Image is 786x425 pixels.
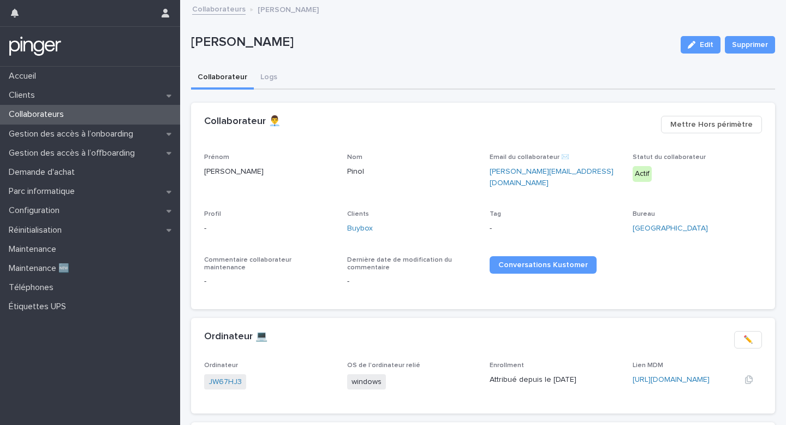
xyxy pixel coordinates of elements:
[490,374,620,386] p: Attribué depuis le [DATE]
[4,225,70,235] p: Réinitialisation
[347,276,477,287] p: -
[204,154,229,161] span: Prénom
[700,41,713,49] span: Edit
[734,331,762,349] button: ✏️
[204,223,334,234] p: -
[4,244,65,255] p: Maintenance
[204,331,267,343] h2: Ordinateur 💻
[347,166,477,178] p: Pinol
[191,34,672,50] p: [PERSON_NAME]
[347,211,369,217] span: Clients
[4,302,75,312] p: Étiquettes UPS
[204,211,221,217] span: Profil
[4,167,84,178] p: Demande d'achat
[4,129,142,139] p: Gestion des accès à l’onboarding
[209,376,242,388] a: JW67HJ3
[347,223,373,234] a: Buybox
[490,211,501,217] span: Tag
[4,282,62,293] p: Téléphones
[347,374,386,390] span: windows
[725,36,775,54] button: Supprimer
[4,148,144,158] p: Gestion des accès à l’offboarding
[490,154,569,161] span: Email du collaborateur ✉️
[633,223,708,234] a: [GEOGRAPHIC_DATA]
[633,166,652,182] div: Actif
[732,39,768,50] span: Supprimer
[4,186,84,197] p: Parc informatique
[670,119,753,130] span: Mettre Hors périmètre
[347,257,452,271] span: Dernière date de modification du commentaire
[490,256,597,274] a: Conversations Kustomer
[204,276,334,287] p: -
[204,257,291,271] span: Commentaire collaborateur maintenance
[347,362,420,369] span: OS de l'ordinateur relié
[4,71,45,81] p: Accueil
[633,376,710,383] a: [URL][DOMAIN_NAME]
[4,109,73,120] p: Collaborateurs
[204,362,238,369] span: Ordinateur
[4,90,44,101] p: Clients
[490,168,614,187] a: [PERSON_NAME][EMAIL_ADDRESS][DOMAIN_NAME]
[633,211,655,217] span: Bureau
[258,3,319,15] p: [PERSON_NAME]
[347,154,362,161] span: Nom
[204,166,334,178] p: [PERSON_NAME]
[4,263,78,274] p: Maintenance 🆕
[204,116,281,128] h2: Collaborateur 👨‍💼
[498,261,588,269] span: Conversations Kustomer
[490,223,620,234] p: -
[9,36,62,57] img: mTgBEunGTSyRkCgitkcU
[490,362,524,369] span: Enrollment
[192,2,246,15] a: Collaborateurs
[633,362,663,369] span: Lien MDM
[191,67,254,90] button: Collaborateur
[633,154,706,161] span: Statut du collaborateur
[254,67,284,90] button: Logs
[681,36,720,54] button: Edit
[743,334,753,345] span: ✏️
[661,116,762,133] button: Mettre Hors périmètre
[4,205,68,216] p: Configuration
